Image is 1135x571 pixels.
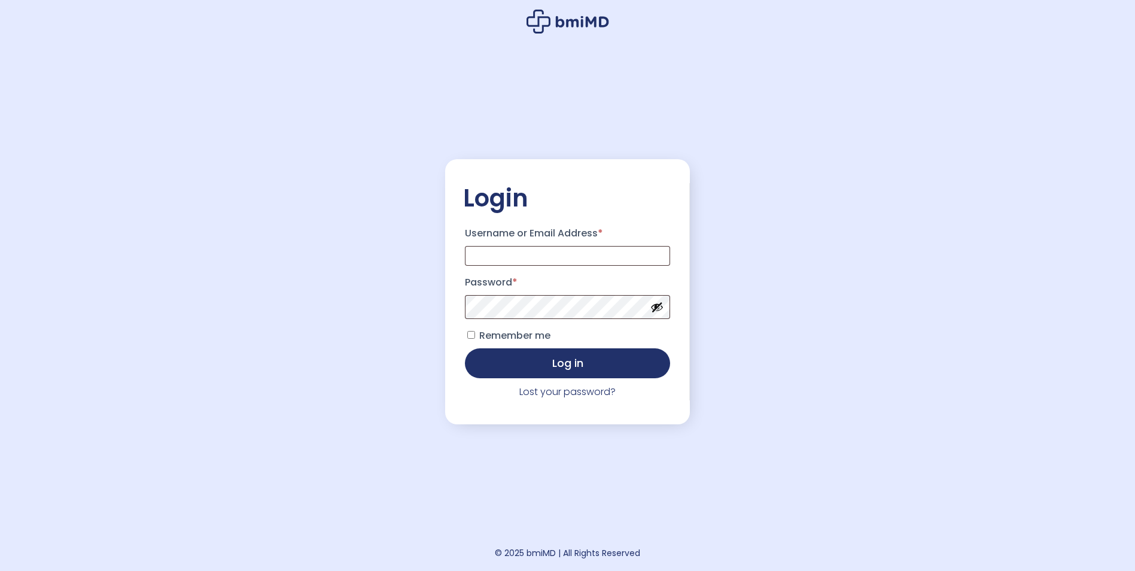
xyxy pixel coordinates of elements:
input: Remember me [467,331,475,339]
button: Log in [465,348,670,378]
span: Remember me [479,329,550,342]
h2: Login [463,183,672,213]
label: Username or Email Address [465,224,670,243]
div: © 2025 bmiMD | All Rights Reserved [495,545,640,561]
button: Show password [650,300,664,314]
a: Lost your password? [519,385,616,399]
label: Password [465,273,670,292]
